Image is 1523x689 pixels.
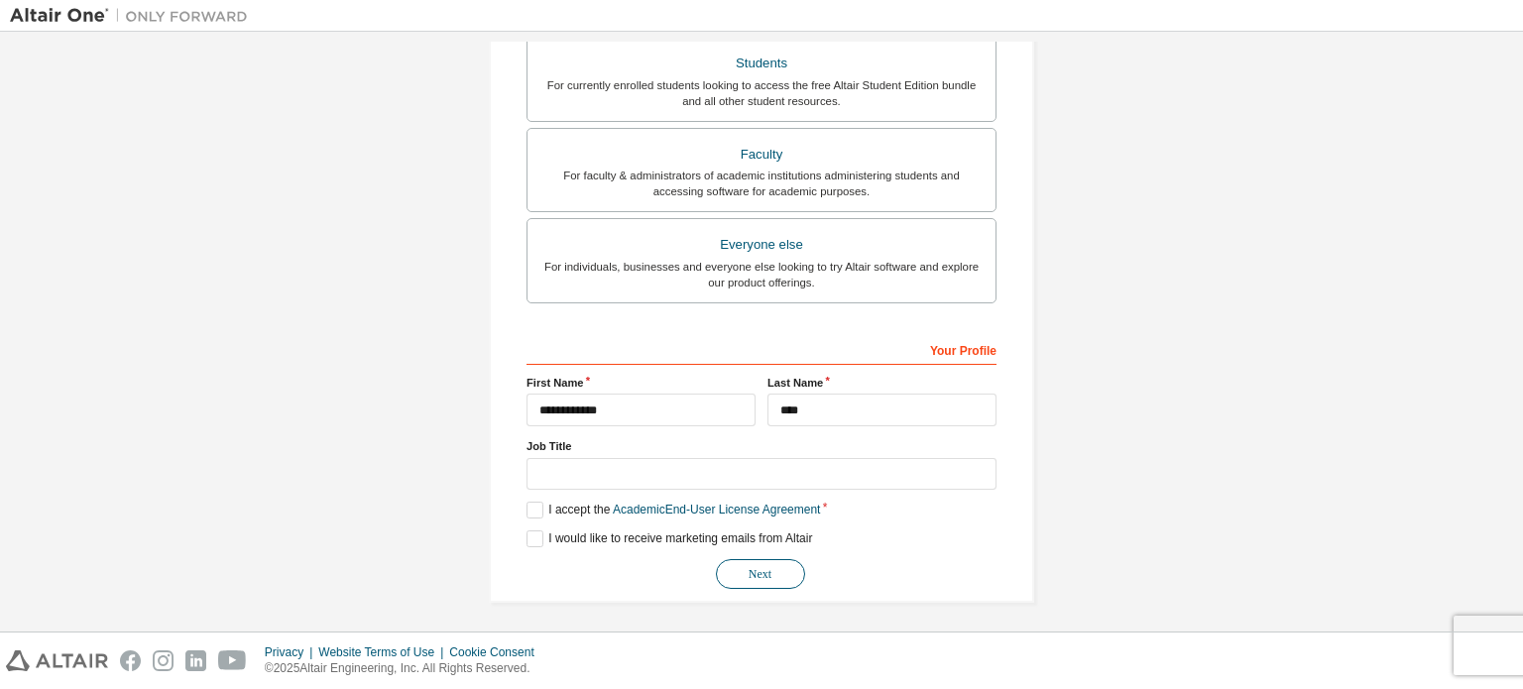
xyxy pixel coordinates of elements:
p: © 2025 Altair Engineering, Inc. All Rights Reserved. [265,660,546,677]
div: Privacy [265,644,318,660]
div: Students [539,50,984,77]
img: youtube.svg [218,650,247,671]
div: Your Profile [527,333,996,365]
div: For faculty & administrators of academic institutions administering students and accessing softwa... [539,168,984,199]
img: facebook.svg [120,650,141,671]
label: Last Name [767,375,996,391]
button: Next [716,559,805,589]
label: I would like to receive marketing emails from Altair [527,530,812,547]
div: Cookie Consent [449,644,545,660]
div: For individuals, businesses and everyone else looking to try Altair software and explore our prod... [539,259,984,290]
a: Academic End-User License Agreement [613,503,820,517]
img: instagram.svg [153,650,174,671]
img: altair_logo.svg [6,650,108,671]
label: I accept the [527,502,820,518]
div: Faculty [539,141,984,169]
div: Website Terms of Use [318,644,449,660]
img: Altair One [10,6,258,26]
label: First Name [527,375,756,391]
label: Job Title [527,438,996,454]
div: For currently enrolled students looking to access the free Altair Student Edition bundle and all ... [539,77,984,109]
img: linkedin.svg [185,650,206,671]
div: Everyone else [539,231,984,259]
